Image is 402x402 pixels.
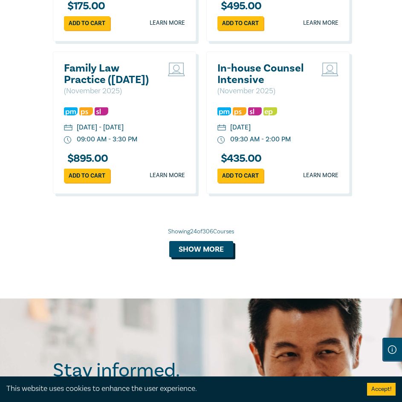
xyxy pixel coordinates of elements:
button: Accept cookies [367,383,396,396]
img: Practice Management & Business Skills [217,107,231,115]
div: 09:30 AM - 2:00 PM [230,135,291,144]
img: Live Stream [321,63,338,76]
h3: $ 435.00 [217,153,262,164]
a: Add to cart [217,16,263,30]
a: Learn more [303,19,338,27]
div: [DATE] [230,123,251,132]
div: 09:00 AM - 3:30 PM [77,135,137,144]
a: Add to cart [64,169,110,183]
div: Showing 24 of 306 Courses [53,227,350,236]
div: [DATE] - [DATE] [77,123,124,132]
a: In-house Counsel Intensive [217,63,309,86]
p: ( November 2025 ) [217,86,309,97]
img: Professional Skills [233,107,246,115]
a: Learn more [150,171,185,180]
img: calendar [217,124,226,132]
h3: $ 495.00 [217,0,262,12]
div: This website uses cookies to enhance the user experience. [6,383,354,394]
img: Professional Skills [79,107,93,115]
a: Add to cart [217,169,263,183]
h3: $ 895.00 [64,153,108,164]
a: Add to cart [64,16,110,30]
img: Practice Management & Business Skills [64,107,78,115]
img: calendar [64,124,72,132]
button: Show more [169,241,233,257]
img: Live Stream [168,63,185,76]
a: Learn more [303,171,338,180]
img: Ethics & Professional Responsibility [263,107,277,115]
img: Information Icon [388,345,396,354]
h2: Stay informed. [53,359,254,382]
h3: $ 175.00 [64,0,105,12]
a: Family Law Practice ([DATE]) [64,63,156,86]
img: watch [64,136,72,144]
p: ( November 2025 ) [64,86,156,97]
a: Learn more [150,19,185,27]
img: Substantive Law [248,107,262,115]
img: Substantive Law [95,107,108,115]
img: watch [217,136,225,144]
